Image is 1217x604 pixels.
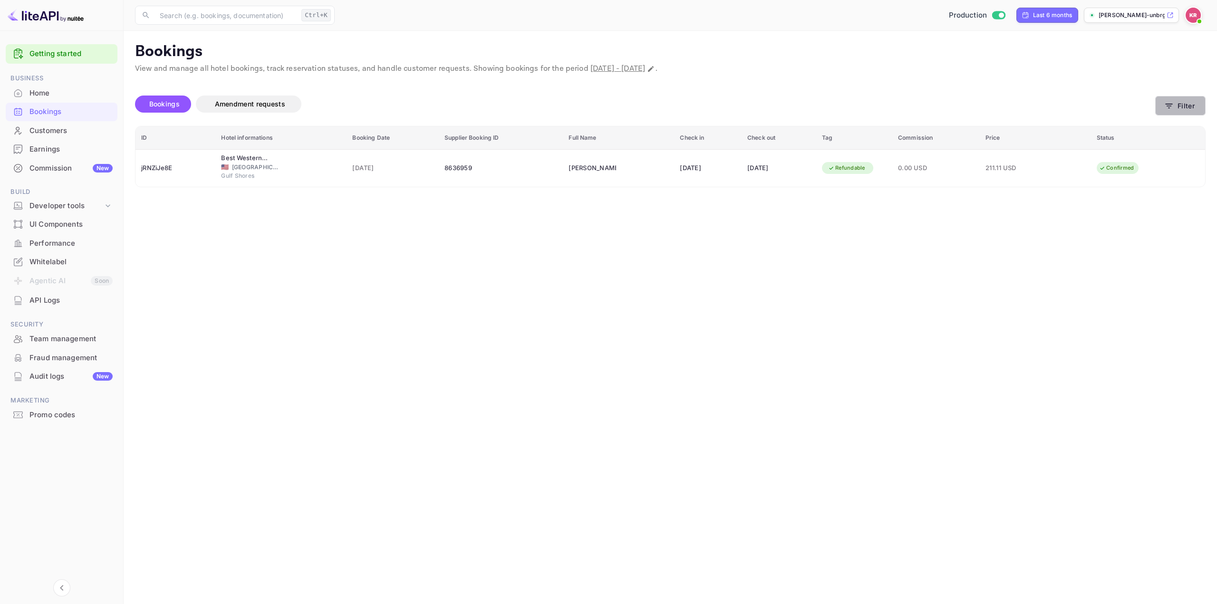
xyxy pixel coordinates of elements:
div: Team management [29,334,113,345]
span: Build [6,187,117,197]
th: Hotel informations [215,126,347,150]
a: Customers [6,122,117,139]
a: Audit logsNew [6,367,117,385]
div: Customers [6,122,117,140]
a: Fraud management [6,349,117,366]
div: UI Components [6,215,117,234]
div: Promo codes [29,410,113,421]
span: Production [949,10,987,21]
a: UI Components [6,215,117,233]
th: Status [1091,126,1205,150]
div: Last 6 months [1033,11,1072,19]
div: [DATE] [680,161,736,176]
p: [PERSON_NAME]-unbrg.[PERSON_NAME]... [1099,11,1165,19]
a: Earnings [6,140,117,158]
a: Team management [6,330,117,347]
div: Ctrl+K [301,9,331,21]
span: Amendment requests [215,100,285,108]
span: Security [6,319,117,330]
div: 8636959 [444,161,557,176]
span: 0.00 USD [898,163,974,173]
div: account-settings tabs [135,96,1155,113]
div: [DATE] [747,161,811,176]
button: Collapse navigation [53,579,70,596]
div: Fraud management [6,349,117,367]
div: Commission [29,163,113,174]
div: Developer tools [29,201,103,211]
th: Commission [892,126,980,150]
span: Bookings [149,100,180,108]
th: Full Name [563,126,674,150]
div: Bookings [6,103,117,121]
th: Check in [674,126,742,150]
div: Customers [29,125,113,136]
div: Refundable [822,162,871,174]
div: Performance [29,238,113,249]
div: Fraud management [29,353,113,364]
div: New [93,164,113,173]
th: Booking Date [347,126,439,150]
img: Kobus Roux [1186,8,1201,23]
th: Tag [816,126,892,150]
div: Promo codes [6,406,117,424]
div: Best Western On The Beach [221,153,269,163]
span: Business [6,73,117,84]
a: Performance [6,234,117,252]
a: Whitelabel [6,253,117,270]
div: Audit logs [29,371,113,382]
a: Getting started [29,48,113,59]
span: [GEOGRAPHIC_DATA] [232,163,280,172]
p: View and manage all hotel bookings, track reservation statuses, and handle customer requests. Sho... [135,63,1206,75]
button: Filter [1155,96,1206,115]
div: Switch to Sandbox mode [945,10,1009,21]
div: Getting started [6,44,117,64]
span: Marketing [6,395,117,406]
div: Bookings [29,106,113,117]
div: Home [6,84,117,103]
span: Gulf Shores [221,172,269,180]
div: Confirmed [1093,162,1140,174]
img: LiteAPI logo [8,8,84,23]
a: Promo codes [6,406,117,423]
th: Check out [742,126,816,150]
p: Bookings [135,42,1206,61]
div: New [93,372,113,381]
a: Home [6,84,117,102]
div: Team management [6,330,117,348]
div: Earnings [6,140,117,159]
div: Whitelabel [29,257,113,268]
div: Performance [6,234,117,253]
span: [DATE] [352,163,433,173]
div: Audit logsNew [6,367,117,386]
button: Change date range [646,64,656,74]
a: CommissionNew [6,159,117,177]
span: [DATE] - [DATE] [590,64,645,74]
th: ID [135,126,215,150]
div: Home [29,88,113,99]
table: booking table [135,126,1205,187]
div: CommissionNew [6,159,117,178]
a: Bookings [6,103,117,120]
th: Price [980,126,1091,150]
div: jRNZiJe8E [141,161,210,176]
div: API Logs [29,295,113,306]
div: Earnings [29,144,113,155]
span: 211.11 USD [985,163,1033,173]
div: Developer tools [6,198,117,214]
div: UI Components [29,219,113,230]
span: United States of America [221,164,229,170]
input: Search (e.g. bookings, documentation) [154,6,298,25]
th: Supplier Booking ID [439,126,563,150]
div: API Logs [6,291,117,310]
div: Amanda Kay Anderson [569,161,616,176]
div: Whitelabel [6,253,117,271]
a: API Logs [6,291,117,309]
